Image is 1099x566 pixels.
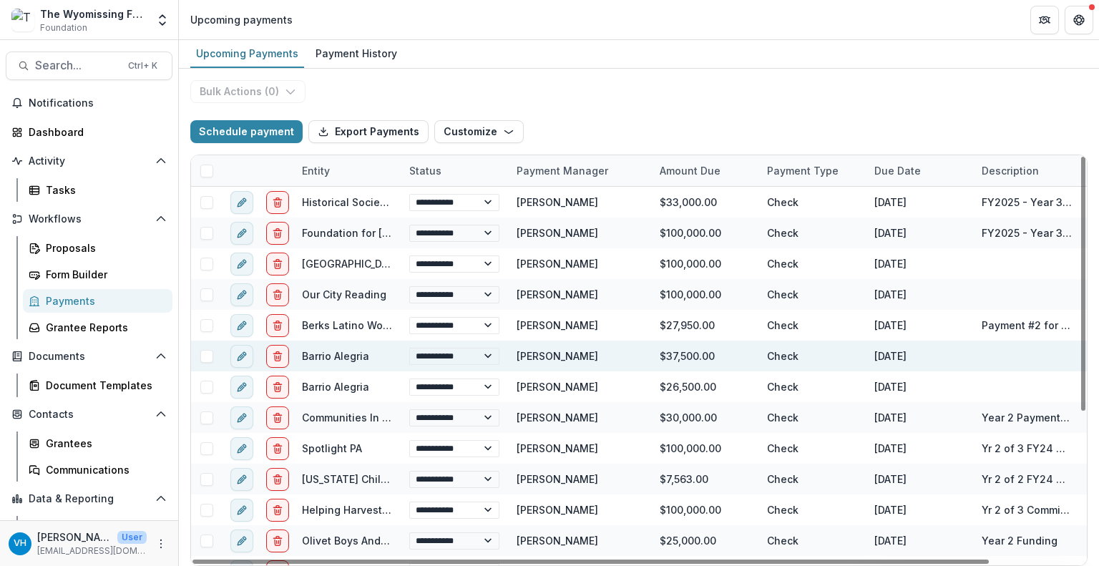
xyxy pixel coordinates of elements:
div: The Wyomissing Foundation [40,6,147,21]
a: Dashboard [6,120,172,144]
div: Payment Manager [508,155,651,186]
button: delete [266,530,289,552]
a: Upcoming Payments [190,40,304,68]
div: [DATE] [866,402,973,433]
button: delete [266,406,289,429]
a: Barrio Alegria [302,381,369,393]
span: Notifications [29,97,167,109]
div: Document Templates [46,378,161,393]
button: edit [230,283,253,306]
div: $7,563.00 [651,464,758,494]
div: $27,950.00 [651,310,758,341]
a: Historical Society of [GEOGRAPHIC_DATA] [302,196,507,208]
a: Barrio Alegria [302,350,369,362]
div: Ctrl + K [125,58,160,74]
div: $100,000.00 [651,494,758,525]
div: [PERSON_NAME] [517,379,598,394]
div: Communications [46,462,161,477]
div: Check [758,218,866,248]
button: edit [230,530,253,552]
button: edit [230,222,253,245]
div: Check [758,433,866,464]
span: Activity [29,155,150,167]
button: delete [266,191,289,214]
a: Tasks [23,178,172,202]
button: delete [266,345,289,368]
button: Open entity switcher [152,6,172,34]
a: Olivet Boys And Girls Club Of Reading And Berks County Inc [302,535,601,547]
span: Foundation [40,21,87,34]
div: $100,000.00 [651,279,758,310]
button: Notifications [6,92,172,114]
div: Yr 2 of 3 FY24 Commitment [982,441,1072,456]
div: Due Date [866,155,973,186]
button: delete [266,437,289,460]
div: Check [758,402,866,433]
div: Grantee Reports [46,320,161,335]
span: Search... [35,59,119,72]
button: More [152,535,170,552]
button: Open Data & Reporting [6,487,172,510]
button: Get Help [1065,6,1093,34]
div: [DATE] [866,371,973,402]
button: delete [266,283,289,306]
a: Payments [23,289,172,313]
div: [PERSON_NAME] [517,502,598,517]
span: Contacts [29,409,150,421]
div: Status [401,155,508,186]
div: [DATE] [866,341,973,371]
div: Check [758,187,866,218]
button: delete [266,499,289,522]
div: Payment Type [758,155,866,186]
div: FY2025 - Year 3 of 3 [982,195,1072,210]
button: Open Workflows [6,208,172,230]
div: [DATE] [866,525,973,556]
div: Check [758,464,866,494]
div: Check [758,341,866,371]
a: Communications [23,458,172,482]
div: $100,000.00 [651,218,758,248]
div: Check [758,525,866,556]
div: Upcoming Payments [190,43,304,64]
div: Tasks [46,182,161,197]
button: Open Documents [6,345,172,368]
p: User [117,531,147,544]
a: Communities In Schools of [GEOGRAPHIC_DATA][US_STATE], Inc. (CIS) [302,411,647,424]
button: Open Activity [6,150,172,172]
div: Valeri Harteg [14,539,26,548]
div: [PERSON_NAME] [517,533,598,548]
div: [PERSON_NAME] [517,348,598,363]
div: Check [758,371,866,402]
div: [PERSON_NAME] [517,441,598,456]
button: edit [230,499,253,522]
span: Data & Reporting [29,493,150,505]
button: Export Payments [308,120,429,143]
div: Check [758,310,866,341]
div: $30,000.00 [651,402,758,433]
div: Entity [293,163,338,178]
button: edit [230,191,253,214]
button: edit [230,253,253,275]
div: Description [973,163,1047,178]
div: [PERSON_NAME] [517,225,598,240]
div: Grantees [46,436,161,451]
a: Grantees [23,431,172,455]
div: Entity [293,155,401,186]
div: Amount Due [651,155,758,186]
div: $100,000.00 [651,248,758,279]
div: Payment Type [758,163,847,178]
div: Due Date [866,163,929,178]
p: [PERSON_NAME] [37,530,112,545]
div: [PERSON_NAME] [517,287,598,302]
div: $25,000.00 [651,525,758,556]
div: Upcoming payments [190,12,293,27]
button: delete [266,253,289,275]
a: Helping Harvest Fresh Food Bank [302,504,468,516]
div: Yr 2 of 3 Commitment from FY24 [982,502,1072,517]
button: Open Contacts [6,403,172,426]
button: Customize [434,120,524,143]
a: Foundation for [GEOGRAPHIC_DATA] [302,227,480,239]
button: edit [230,406,253,429]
